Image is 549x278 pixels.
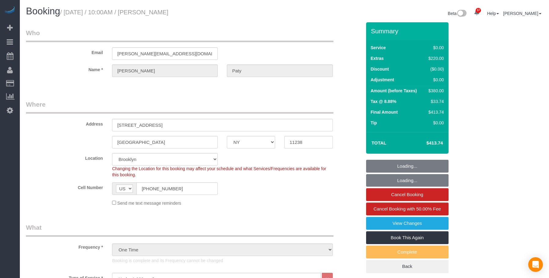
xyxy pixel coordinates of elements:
label: Location [21,153,107,161]
a: Back [366,260,449,273]
div: $380.00 [426,88,444,94]
legend: Who [26,28,333,42]
input: City [112,136,218,148]
div: $33.74 [426,98,444,104]
label: Address [21,119,107,127]
span: Cancel Booking with 50.00% Fee [373,206,441,211]
a: Cancel Booking [366,188,449,201]
div: $0.00 [426,77,444,83]
a: [PERSON_NAME] [503,11,541,16]
img: New interface [456,10,467,18]
small: / [DATE] / 10:00AM / [PERSON_NAME] [60,9,168,16]
h3: Summary [371,27,445,35]
div: Open Intercom Messenger [528,257,543,272]
input: Email [112,47,218,60]
img: Automaid Logo [4,6,16,15]
input: Zip Code [284,136,333,148]
div: $0.00 [426,45,444,51]
label: Amount (before Taxes) [371,88,417,94]
label: Adjustment [371,77,394,83]
div: $413.74 [426,109,444,115]
label: Extras [371,55,384,61]
input: Last Name [227,64,333,77]
a: 37 [471,6,483,20]
input: First Name [112,64,218,77]
input: Cell Number [136,182,218,195]
strong: Total [372,140,387,145]
legend: What [26,223,333,237]
label: Tax @ 8.88% [371,98,396,104]
a: Book This Again [366,231,449,244]
span: Booking [26,6,60,16]
span: Send me text message reminders [117,201,181,206]
a: Cancel Booking with 50.00% Fee [366,203,449,215]
label: Final Amount [371,109,398,115]
label: Frequency * [21,242,107,250]
div: $0.00 [426,120,444,126]
a: Beta [448,11,467,16]
label: Service [371,45,386,51]
a: Help [487,11,499,16]
label: Name * [21,64,107,73]
legend: Where [26,100,333,114]
div: ($0.00) [426,66,444,72]
label: Cell Number [21,182,107,191]
span: 37 [476,8,481,13]
div: $220.00 [426,55,444,61]
label: Discount [371,66,389,72]
a: View Changes [366,217,449,230]
label: Email [21,47,107,56]
span: Changing the Location for this booking may affect your schedule and what Services/Frequencies are... [112,166,326,177]
label: Tip [371,120,377,126]
h4: $413.74 [408,141,443,146]
p: Booking is complete and its Frequency cannot be changed [112,258,333,264]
